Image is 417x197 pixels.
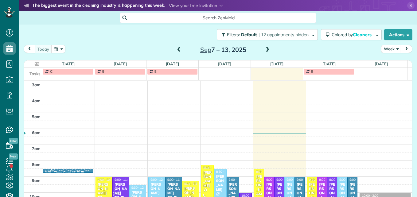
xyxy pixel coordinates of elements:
[227,32,240,37] span: Filters:
[321,29,382,40] button: Colored byCleaners
[349,178,366,182] span: 9:00 - 11:00
[24,45,35,53] button: prev
[216,174,224,192] div: [PERSON_NAME]
[270,61,283,66] a: [DATE]
[32,2,165,9] strong: The biggest event in the cleaning industry is happening this week.
[115,178,131,182] span: 9:00 - 11:00
[339,178,356,182] span: 9:00 - 11:30
[276,178,293,182] span: 9:00 - 12:15
[401,45,412,53] button: next
[114,182,127,195] div: [PERSON_NAME]
[32,82,41,87] span: 3am
[50,69,53,74] span: C
[154,69,157,74] span: 8
[32,114,41,119] span: 5am
[32,146,41,151] span: 7am
[32,98,41,103] span: 4am
[203,170,212,188] div: [PERSON_NAME]
[229,178,245,182] span: 9:00 - 12:00
[266,178,281,182] span: 9:00 - 1:00
[375,61,388,66] a: [DATE]
[259,32,309,37] span: | 12 appointments hidden
[214,29,318,40] a: Filters: Default | 12 appointments hidden
[218,61,231,66] a: [DATE]
[35,45,52,53] button: today
[150,178,167,182] span: 9:00 - 12:00
[114,61,127,66] a: [DATE]
[217,29,318,40] button: Filters: Default | 12 appointments hidden
[9,153,18,160] span: New
[167,178,184,182] span: 9:00 - 11:45
[309,178,324,182] span: 9:00 - 1:00
[322,61,336,66] a: [DATE]
[297,178,313,182] span: 9:00 - 11:00
[286,178,303,182] span: 9:00 - 11:45
[98,178,114,182] span: 9:00 - 12:45
[131,186,148,190] span: 9:30 - 12:15
[185,46,262,53] h2: 7 – 13, 2025
[353,32,372,37] span: Cleaners
[61,61,75,66] a: [DATE]
[332,32,374,37] span: Colored by
[32,130,41,135] span: 6am
[329,178,346,182] span: 9:00 - 12:00
[381,45,401,53] button: Week
[102,69,104,74] span: 5
[241,32,257,37] span: Default
[311,69,313,74] span: 8
[200,46,211,53] span: Sep
[167,182,180,195] div: [PERSON_NAME]
[32,162,41,167] span: 8am
[203,166,218,170] span: 8:15 - 5:00
[9,138,18,144] span: New
[256,170,271,174] span: 8:30 - 4:30
[319,178,336,182] span: 9:00 - 12:00
[216,170,232,174] span: 8:30 - 11:00
[166,61,179,66] a: [DATE]
[97,182,111,195] div: [PERSON_NAME]
[48,166,56,172] small: 2
[184,182,199,186] span: 9:15 - 3:30
[384,29,412,40] button: Actions
[32,178,41,183] span: 9am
